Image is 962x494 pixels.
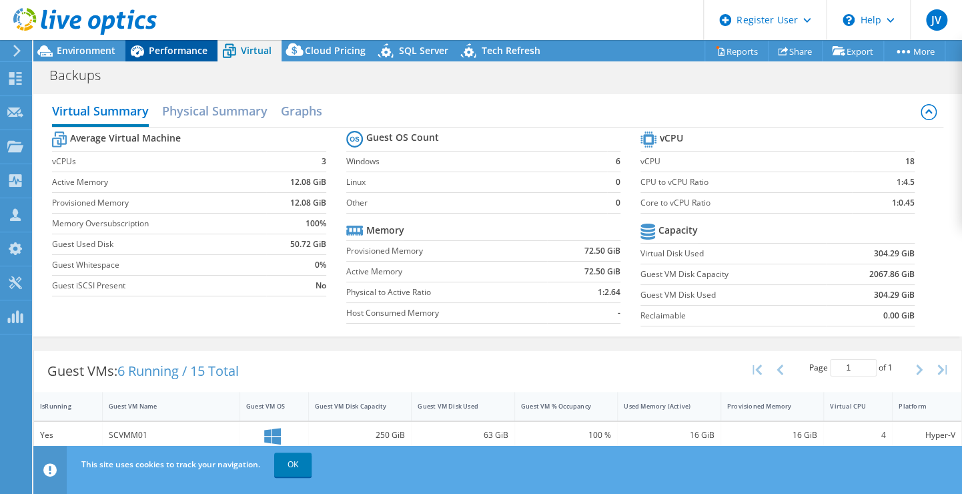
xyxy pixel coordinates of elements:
[640,268,826,281] label: Guest VM Disk Capacity
[640,247,826,260] label: Virtual Disk Used
[290,238,326,251] b: 50.72 GiB
[346,286,548,299] label: Physical to Active Ratio
[399,44,448,57] span: SQL Server
[52,196,266,210] label: Provisioned Memory
[316,279,326,292] b: No
[346,196,607,210] label: Other
[162,97,268,124] h2: Physical Summary
[658,224,698,237] b: Capacity
[117,362,239,380] span: 6 Running / 15 Total
[81,459,260,470] span: This site uses cookies to track your navigation.
[109,428,233,443] div: SCVMM01
[418,428,508,443] div: 63 GiB
[822,41,884,61] a: Export
[926,9,947,31] span: JV
[830,359,877,377] input: jump to page
[322,155,326,168] b: 3
[640,309,826,322] label: Reclaimable
[618,306,620,320] b: -
[616,176,620,189] b: 0
[149,44,207,57] span: Performance
[768,41,823,61] a: Share
[660,132,683,145] b: vCPU
[274,453,312,477] a: OK
[616,155,620,168] b: 6
[346,306,548,320] label: Host Consumed Memory
[640,155,852,168] label: vCPU
[306,217,326,230] b: 100%
[899,428,955,443] div: Hyper-V
[521,428,611,443] div: 100 %
[809,359,893,377] span: Page of
[888,362,893,373] span: 1
[40,428,96,443] div: Yes
[640,176,852,189] label: CPU to vCPU Ratio
[598,286,620,299] b: 1:2.64
[869,268,915,281] b: 2067.86 GiB
[874,288,915,302] b: 304.29 GiB
[241,44,272,57] span: Virtual
[843,14,855,26] svg: \n
[830,402,870,411] div: Virtual CPU
[897,176,915,189] b: 1:4.5
[366,224,404,237] b: Memory
[290,196,326,210] b: 12.08 GiB
[366,131,439,144] b: Guest OS Count
[584,265,620,278] b: 72.50 GiB
[624,402,698,411] div: Used Memory (Active)
[616,196,620,210] b: 0
[281,97,322,124] h2: Graphs
[346,265,548,278] label: Active Memory
[883,309,915,322] b: 0.00 GiB
[290,176,326,189] b: 12.08 GiB
[418,402,492,411] div: Guest VM Disk Used
[52,155,266,168] label: vCPUs
[346,176,607,189] label: Linux
[315,428,405,443] div: 250 GiB
[52,279,266,292] label: Guest iSCSI Present
[43,68,121,83] h1: Backups
[57,44,115,57] span: Environment
[521,402,595,411] div: Guest VM % Occupancy
[899,402,939,411] div: Platform
[346,155,607,168] label: Windows
[52,238,266,251] label: Guest Used Disk
[52,217,266,230] label: Memory Oversubscription
[305,44,366,57] span: Cloud Pricing
[905,155,915,168] b: 18
[52,258,266,272] label: Guest Whitespace
[640,196,852,210] label: Core to vCPU Ratio
[315,402,389,411] div: Guest VM Disk Capacity
[624,428,714,443] div: 16 GiB
[892,196,915,210] b: 1:0.45
[727,402,801,411] div: Provisioned Memory
[34,350,252,392] div: Guest VMs:
[704,41,769,61] a: Reports
[52,97,149,127] h2: Virtual Summary
[874,247,915,260] b: 304.29 GiB
[346,244,548,258] label: Provisioned Memory
[70,132,181,145] b: Average Virtual Machine
[584,244,620,258] b: 72.50 GiB
[246,402,286,411] div: Guest VM OS
[315,258,326,272] b: 0%
[727,428,817,443] div: 16 GiB
[640,288,826,302] label: Guest VM Disk Used
[109,402,217,411] div: Guest VM Name
[52,176,266,189] label: Active Memory
[482,44,540,57] span: Tech Refresh
[883,41,945,61] a: More
[830,428,886,443] div: 4
[40,402,80,411] div: IsRunning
